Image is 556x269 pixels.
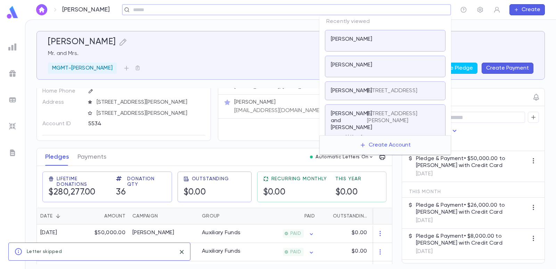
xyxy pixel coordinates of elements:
[84,224,129,243] div: $50,000.00
[48,187,108,198] h5: $280,277.00
[132,208,158,224] div: Campaign
[48,50,533,57] p: Mr. and Mrs.
[482,63,533,74] button: Create Payment
[251,208,318,224] div: Paid
[234,107,321,114] p: [EMAIL_ADDRESS][DOMAIN_NAME]
[409,189,441,195] span: This Month
[202,208,220,224] div: Group
[132,229,174,236] div: Weberman
[198,208,251,224] div: Group
[38,7,46,13] img: home_white.a664292cf8c1dea59945f0da9f25487c.svg
[183,187,229,198] h5: $0.00
[416,248,528,255] p: [DATE]
[37,208,84,224] div: Date
[8,122,17,130] img: imports_grey.530a8a0e642e233f2baf0ef88e8c9fcb.svg
[77,148,106,166] button: Payments
[430,63,477,74] button: Create Pledge
[6,6,19,19] img: logo
[48,37,116,47] h5: [PERSON_NAME]
[93,211,104,222] button: Sort
[127,176,166,187] span: Donation Qty
[84,208,129,224] div: Amount
[367,110,431,124] p: [STREET_ADDRESS][PERSON_NAME]
[52,65,113,72] p: MGMT-[PERSON_NAME]
[42,86,82,97] p: Home Phone
[370,208,412,224] div: Installments
[333,208,367,224] div: Outstanding
[176,246,187,258] button: close
[344,134,367,141] p: Al Kanfei Nisarim Inc.
[287,231,304,236] span: PAID
[322,211,333,222] button: Sort
[40,229,57,236] div: [DATE]
[318,208,370,224] div: Outstanding
[192,176,229,182] span: Outstanding
[367,87,417,94] p: [STREET_ADDRESS]
[220,211,231,222] button: Sort
[263,187,327,198] h5: $0.00
[319,15,451,28] p: Recently viewed
[354,139,416,152] button: Create Account
[352,248,367,255] p: $0.00
[416,217,528,224] p: [DATE]
[316,154,368,160] p: Automatic Letters On
[293,211,304,222] button: Sort
[287,249,304,255] span: PAID
[416,155,528,169] p: Pledge & Payment • $50,000.00 to [PERSON_NAME] with Credit Card
[307,152,377,162] button: Automatic Letters On
[304,208,315,224] div: Paid
[94,99,206,106] span: [STREET_ADDRESS][PERSON_NAME]
[331,87,372,94] p: [PERSON_NAME]
[116,187,166,198] h5: 36
[331,36,372,43] p: [PERSON_NAME]
[129,208,198,224] div: Campaign
[370,224,412,243] div: 1
[88,118,180,129] div: 5534
[52,211,64,222] button: Sort
[40,208,52,224] div: Date
[8,96,17,104] img: batches_grey.339ca447c9d9533ef1741baa751efc33.svg
[509,4,545,15] button: Create
[8,69,17,78] img: campaigns_grey.99e729a5f7ee94e3726e6486bddda8f1.svg
[416,202,528,216] p: Pledge & Payment • $26,000.00 to [PERSON_NAME] with Credit Card
[8,43,17,51] img: reports_grey.c525e4749d1bce6a11f5fe2a8de1b229.svg
[42,97,82,108] p: Address
[62,6,110,14] p: [PERSON_NAME]
[104,208,125,224] div: Amount
[57,176,108,187] span: Lifetime Donations
[8,149,17,157] img: letters_grey.7941b92b52307dd3b8a917253454ce1c.svg
[331,110,372,131] p: [PERSON_NAME] and [PERSON_NAME]
[352,229,367,236] p: $0.00
[202,248,240,255] div: Auxiliary Funds
[335,187,361,198] h5: $0.00
[48,63,117,74] div: MGMT-[PERSON_NAME]
[331,62,372,69] p: [PERSON_NAME]
[416,171,528,177] p: [DATE]
[416,233,528,247] p: Pledge & Payment • $8,000.00 to [PERSON_NAME] with Credit Card
[94,110,206,117] span: [STREET_ADDRESS][PERSON_NAME]
[234,99,276,106] p: [PERSON_NAME]
[335,176,361,182] span: This Year
[271,176,327,182] span: Recurring Monthly
[370,243,412,261] div: 1
[27,245,62,258] div: Letter skipped
[42,118,82,129] p: Account ID
[158,211,169,222] button: Sort
[45,148,69,166] button: Pledges
[202,229,240,236] div: Auxiliary Funds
